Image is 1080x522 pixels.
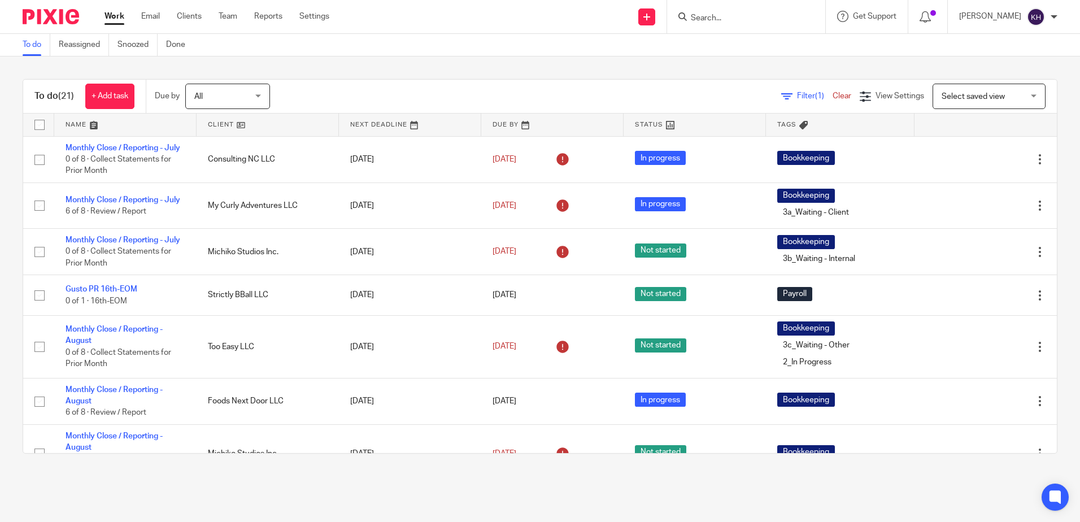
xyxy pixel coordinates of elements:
[23,9,79,24] img: Pixie
[777,121,796,128] span: Tags
[66,432,163,451] a: Monthly Close / Reporting - August
[197,228,339,275] td: Michiko Studios Inc.
[833,92,851,100] a: Clear
[104,11,124,22] a: Work
[197,182,339,228] td: My Curly Adventures LLC
[493,248,516,256] span: [DATE]
[339,136,481,182] td: [DATE]
[635,287,686,301] span: Not started
[815,92,824,100] span: (1)
[177,11,202,22] a: Clients
[635,393,686,407] span: In progress
[635,338,686,353] span: Not started
[254,11,282,22] a: Reports
[66,409,146,417] span: 6 of 8 · Review / Report
[635,445,686,459] span: Not started
[777,445,835,459] span: Bookkeeping
[635,197,686,211] span: In progress
[66,297,127,305] span: 0 of 1 · 16th-EOM
[635,243,686,258] span: Not started
[959,11,1021,22] p: [PERSON_NAME]
[66,196,180,204] a: Monthly Close / Reporting - July
[197,136,339,182] td: Consulting NC LLC
[194,93,203,101] span: All
[85,84,134,109] a: + Add task
[339,182,481,228] td: [DATE]
[777,206,855,220] span: 3a_Waiting - Client
[777,338,855,353] span: 3c_Waiting - Other
[219,11,237,22] a: Team
[141,11,160,22] a: Email
[493,343,516,351] span: [DATE]
[777,252,861,266] span: 3b_Waiting - Internal
[66,325,163,345] a: Monthly Close / Reporting - August
[493,202,516,210] span: [DATE]
[493,292,516,299] span: [DATE]
[66,248,171,268] span: 0 of 8 · Collect Statements for Prior Month
[197,425,339,483] td: Michiko Studios Inc.
[59,34,109,56] a: Reassigned
[197,315,339,378] td: Too Easy LLC
[493,155,516,163] span: [DATE]
[197,275,339,315] td: Strictly BBall LLC
[339,378,481,424] td: [DATE]
[23,34,50,56] a: To do
[66,236,180,244] a: Monthly Close / Reporting - July
[777,355,837,369] span: 2_In Progress
[66,155,171,175] span: 0 of 8 · Collect Statements for Prior Month
[777,235,835,249] span: Bookkeeping
[197,378,339,424] td: Foods Next Door LLC
[299,11,329,22] a: Settings
[777,287,812,301] span: Payroll
[166,34,194,56] a: Done
[66,349,171,368] span: 0 of 8 · Collect Statements for Prior Month
[690,14,791,24] input: Search
[853,12,896,20] span: Get Support
[339,425,481,483] td: [DATE]
[777,393,835,407] span: Bookkeeping
[635,151,686,165] span: In progress
[66,285,137,293] a: Gusto PR 16th-EOM
[339,228,481,275] td: [DATE]
[1027,8,1045,26] img: svg%3E
[339,315,481,378] td: [DATE]
[66,386,163,405] a: Monthly Close / Reporting - August
[777,151,835,165] span: Bookkeeping
[777,321,835,336] span: Bookkeeping
[942,93,1005,101] span: Select saved view
[876,92,924,100] span: View Settings
[493,397,516,405] span: [DATE]
[777,189,835,203] span: Bookkeeping
[66,207,146,215] span: 6 of 8 · Review / Report
[797,92,833,100] span: Filter
[493,450,516,458] span: [DATE]
[117,34,158,56] a: Snoozed
[34,90,74,102] h1: To do
[155,90,180,102] p: Due by
[339,275,481,315] td: [DATE]
[66,144,180,152] a: Monthly Close / Reporting - July
[58,92,74,101] span: (21)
